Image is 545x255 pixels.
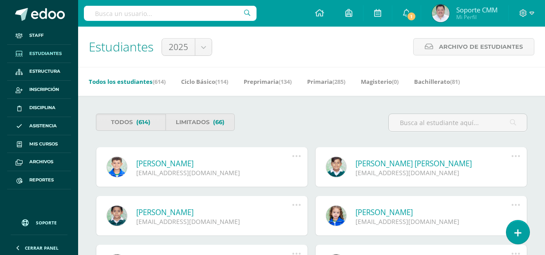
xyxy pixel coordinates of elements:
div: [EMAIL_ADDRESS][DOMAIN_NAME] [355,169,511,177]
span: Disciplina [29,104,55,111]
a: Bachillerato(81) [414,75,460,89]
a: [PERSON_NAME] [136,207,292,217]
a: [PERSON_NAME] [355,207,511,217]
a: Archivo de Estudiantes [413,38,534,55]
a: Todos(614) [96,114,166,131]
a: Ciclo Básico(114) [181,75,228,89]
span: (614) [136,114,150,130]
span: (285) [332,78,345,86]
a: Limitados(66) [166,114,235,131]
span: Estudiantes [29,50,62,57]
a: Reportes [7,171,71,189]
a: Archivos [7,153,71,171]
a: Disciplina [7,99,71,117]
a: Inscripción [7,81,71,99]
span: (134) [279,78,292,86]
a: Asistencia [7,117,71,135]
span: (66) [213,114,225,130]
a: Preprimaria(134) [244,75,292,89]
span: Soporte [36,220,57,226]
a: Estructura [7,63,71,81]
span: Estudiantes [89,38,154,55]
span: Soporte CMM [456,5,498,14]
a: Mis cursos [7,135,71,153]
a: Soporte [11,211,67,232]
span: (114) [215,78,228,86]
input: Busca al estudiante aquí... [389,114,527,131]
a: 2025 [162,39,212,55]
div: [EMAIL_ADDRESS][DOMAIN_NAME] [355,217,511,226]
span: Asistencia [29,122,57,129]
span: 2025 [169,39,188,55]
a: [PERSON_NAME] [136,158,292,169]
span: (81) [450,78,460,86]
div: [EMAIL_ADDRESS][DOMAIN_NAME] [136,169,292,177]
span: Inscripción [29,86,59,93]
span: Cerrar panel [25,245,59,251]
span: (0) [392,78,399,86]
a: Estudiantes [7,45,71,63]
span: 1 [407,12,416,21]
a: Magisterio(0) [361,75,399,89]
span: (614) [153,78,166,86]
span: Archivos [29,158,53,165]
a: Primaria(285) [307,75,345,89]
span: Estructura [29,68,60,75]
a: [PERSON_NAME] [PERSON_NAME] [355,158,511,169]
a: Todos los estudiantes(614) [89,75,166,89]
span: Mi Perfil [456,13,498,21]
span: Reportes [29,177,54,184]
span: Staff [29,32,43,39]
input: Busca un usuario... [84,6,257,21]
span: Mis cursos [29,141,58,148]
span: Archivo de Estudiantes [439,39,523,55]
img: da9bed96fdbd86ad5b655bd5bd27e0c8.png [432,4,450,22]
a: Staff [7,27,71,45]
div: [EMAIL_ADDRESS][DOMAIN_NAME] [136,217,292,226]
